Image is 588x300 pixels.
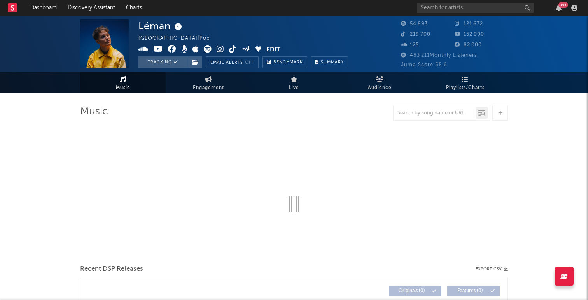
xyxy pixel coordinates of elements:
a: Playlists/Charts [422,72,508,93]
button: Features(0) [447,286,500,296]
button: Email AlertsOff [206,56,259,68]
span: 152 000 [455,32,484,37]
div: [GEOGRAPHIC_DATA] | Pop [138,34,219,43]
span: Summary [321,60,344,65]
span: 121 672 [455,21,483,26]
button: 99+ [556,5,562,11]
span: 54 893 [401,21,428,26]
span: Engagement [193,83,224,93]
button: Originals(0) [389,286,441,296]
input: Search by song name or URL [394,110,476,116]
div: Léman [138,19,184,32]
span: 483 211 Monthly Listeners [401,53,477,58]
span: Music [116,83,130,93]
button: Export CSV [476,267,508,272]
span: Audience [368,83,392,93]
span: Playlists/Charts [446,83,485,93]
span: Jump Score: 68.6 [401,62,447,67]
a: Engagement [166,72,251,93]
span: Features ( 0 ) [452,289,488,293]
span: Benchmark [273,58,303,67]
span: Recent DSP Releases [80,265,143,274]
span: 219 700 [401,32,430,37]
input: Search for artists [417,3,534,13]
em: Off [245,61,254,65]
span: Live [289,83,299,93]
span: 82 000 [455,42,482,47]
a: Benchmark [262,56,307,68]
span: Originals ( 0 ) [394,289,430,293]
a: Live [251,72,337,93]
a: Music [80,72,166,93]
button: Edit [266,45,280,55]
a: Audience [337,72,422,93]
button: Summary [311,56,348,68]
div: 99 + [558,2,568,8]
span: 125 [401,42,419,47]
button: Tracking [138,56,187,68]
